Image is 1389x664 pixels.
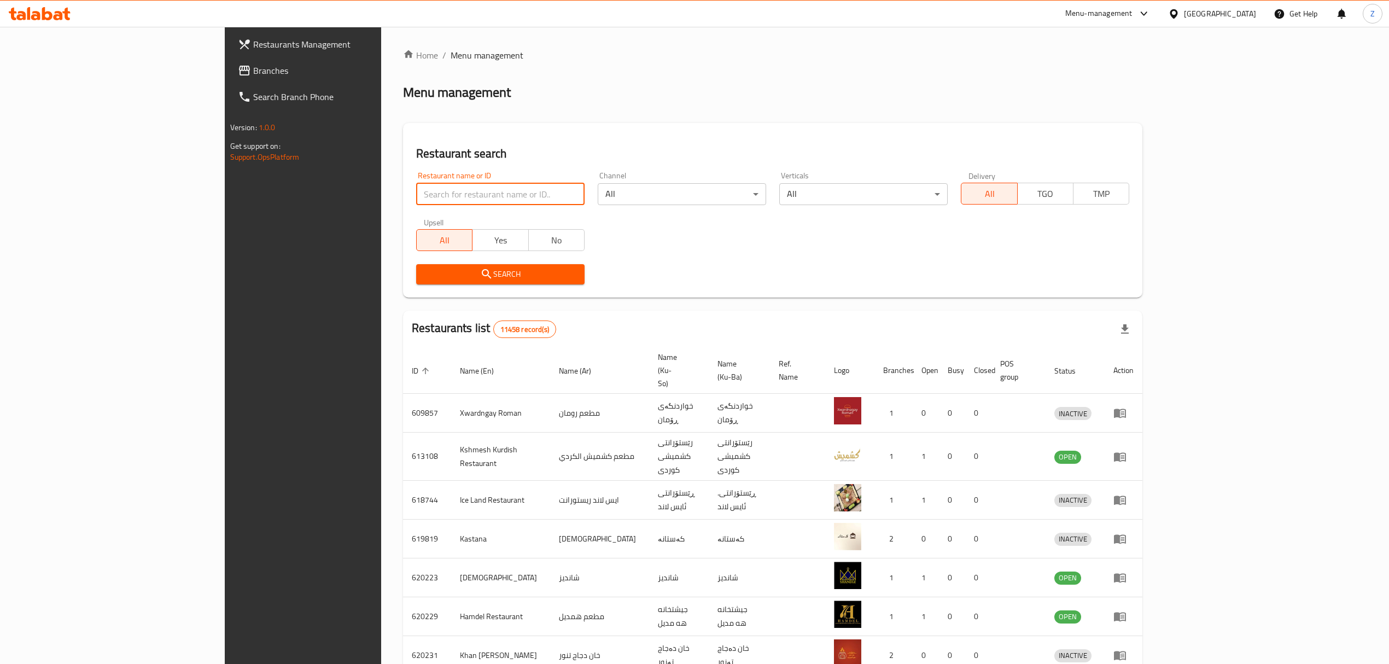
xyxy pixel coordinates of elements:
div: All [598,183,766,205]
td: 0 [939,481,965,520]
span: ID [412,364,433,377]
th: Busy [939,347,965,394]
td: [DEMOGRAPHIC_DATA] [550,520,649,558]
span: Name (Ku-Ba) [717,357,757,383]
td: ايس لاند ريستورانت [550,481,649,520]
h2: Restaurant search [416,145,1129,162]
div: [GEOGRAPHIC_DATA] [1184,8,1256,20]
td: 0 [939,558,965,597]
td: شانديز [550,558,649,597]
th: Logo [825,347,874,394]
img: Kastana [834,523,861,550]
td: 0 [965,558,991,597]
span: INACTIVE [1054,649,1092,662]
td: 1 [913,481,939,520]
td: جيشتخانه هه مديل [709,597,770,636]
div: Menu [1113,571,1134,584]
td: کەستانە [709,520,770,558]
td: 1 [913,433,939,481]
input: Search for restaurant name or ID.. [416,183,585,205]
span: All [421,232,468,248]
button: Yes [472,229,528,251]
span: Name (En) [460,364,508,377]
td: Ice Land Restaurant [451,481,550,520]
label: Upsell [424,218,444,226]
span: TMP [1078,186,1125,202]
td: شانديز [709,558,770,597]
td: مطعم رومان [550,394,649,433]
td: رێستۆرانتی کشمیشى كوردى [649,433,709,481]
td: 0 [939,520,965,558]
button: TMP [1073,183,1129,205]
td: 0 [939,433,965,481]
td: 0 [965,481,991,520]
div: Export file [1112,316,1138,342]
span: Ref. Name [779,357,812,383]
img: Shandiz [834,562,861,589]
span: Branches [253,64,448,77]
span: Name (Ar) [559,364,605,377]
h2: Menu management [403,84,511,101]
td: کەستانە [649,520,709,558]
td: 1 [874,394,913,433]
span: Yes [477,232,524,248]
span: Menu management [451,49,523,62]
div: All [779,183,948,205]
th: Closed [965,347,991,394]
th: Branches [874,347,913,394]
img: Hamdel Restaurant [834,601,861,628]
span: Get support on: [230,139,281,153]
td: 1 [874,597,913,636]
span: OPEN [1054,610,1081,623]
td: 0 [939,394,965,433]
span: INACTIVE [1054,494,1092,506]
button: All [416,229,472,251]
td: رێستۆرانتی کشمیشى كوردى [709,433,770,481]
td: Xwardngay Roman [451,394,550,433]
td: 1 [913,558,939,597]
div: Menu [1113,610,1134,623]
td: 1 [874,558,913,597]
td: خواردنگەی ڕۆمان [709,394,770,433]
div: Menu [1113,450,1134,463]
a: Search Branch Phone [229,84,457,110]
span: OPEN [1054,572,1081,584]
span: Z [1370,8,1375,20]
td: جيشتخانه هه مديل [649,597,709,636]
span: 1.0.0 [259,120,276,135]
a: Branches [229,57,457,84]
td: [DEMOGRAPHIC_DATA] [451,558,550,597]
td: Hamdel Restaurant [451,597,550,636]
div: OPEN [1054,451,1081,464]
td: 0 [965,597,991,636]
span: OPEN [1054,451,1081,463]
td: 1 [874,433,913,481]
img: Ice Land Restaurant [834,484,861,511]
td: 0 [965,433,991,481]
div: Menu-management [1065,7,1133,20]
th: Action [1105,347,1142,394]
td: مطعم همديل [550,597,649,636]
div: INACTIVE [1054,494,1092,507]
span: INACTIVE [1054,407,1092,420]
span: No [533,232,580,248]
td: 0 [939,597,965,636]
td: 0 [965,394,991,433]
label: Delivery [968,172,996,179]
button: No [528,229,585,251]
span: POS group [1000,357,1032,383]
td: 0 [965,520,991,558]
span: INACTIVE [1054,533,1092,545]
td: 1 [874,481,913,520]
td: 1 [913,597,939,636]
td: Kastana [451,520,550,558]
span: All [966,186,1013,202]
td: 0 [913,520,939,558]
td: مطعم كشميش الكردي [550,433,649,481]
img: Xwardngay Roman [834,397,861,424]
img: Kshmesh Kurdish Restaurant [834,441,861,468]
span: Search Branch Phone [253,90,448,103]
